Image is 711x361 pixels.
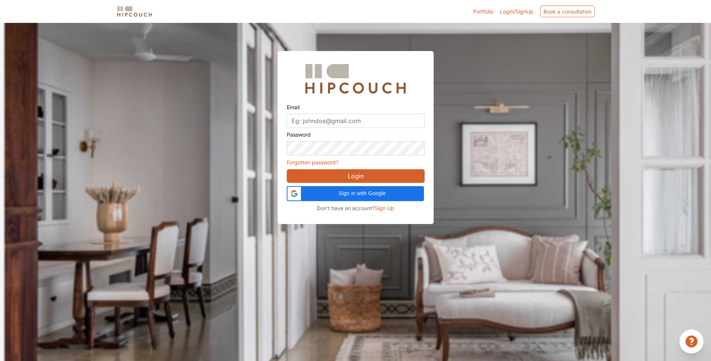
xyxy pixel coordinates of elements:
label: Email [287,101,299,114]
span: logo-horizontal.svg [116,3,153,20]
div: Book a consultation [540,6,595,17]
span: Don't have an account? [317,205,375,211]
img: Hipcouch Logo [301,60,409,98]
input: Eg: johndoe@gmail.com [287,114,425,128]
span: Sign in with Google [305,190,419,197]
a: Portfolio [473,8,493,15]
img: logo-horizontal.svg [116,5,153,18]
label: Password [287,128,311,141]
span: Sign Up [375,205,394,211]
a: Forgotten password? [287,159,338,165]
button: Login [287,169,425,183]
span: Login/SignUp [500,8,533,15]
div: Sign in with Google [287,186,424,201]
